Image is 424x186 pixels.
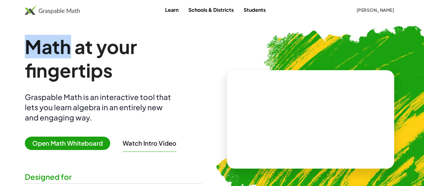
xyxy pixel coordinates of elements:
a: Learn [160,4,183,16]
button: Watch Intro Video [123,139,176,147]
span: [PERSON_NAME] [356,7,394,13]
a: Schools & Districts [183,4,239,16]
span: Open Math Whiteboard [25,137,110,150]
div: Graspable Math is an interactive tool that lets you learn algebra in an entirely new and engaging... [25,92,174,123]
a: Open Math Whiteboard [25,140,115,147]
a: Students [239,4,271,16]
div: Designed for [25,172,202,182]
button: [PERSON_NAME] [351,4,399,16]
video: What is this? This is dynamic math notation. Dynamic math notation plays a central role in how Gr... [264,96,357,143]
h1: Math at your fingertips [25,35,202,82]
